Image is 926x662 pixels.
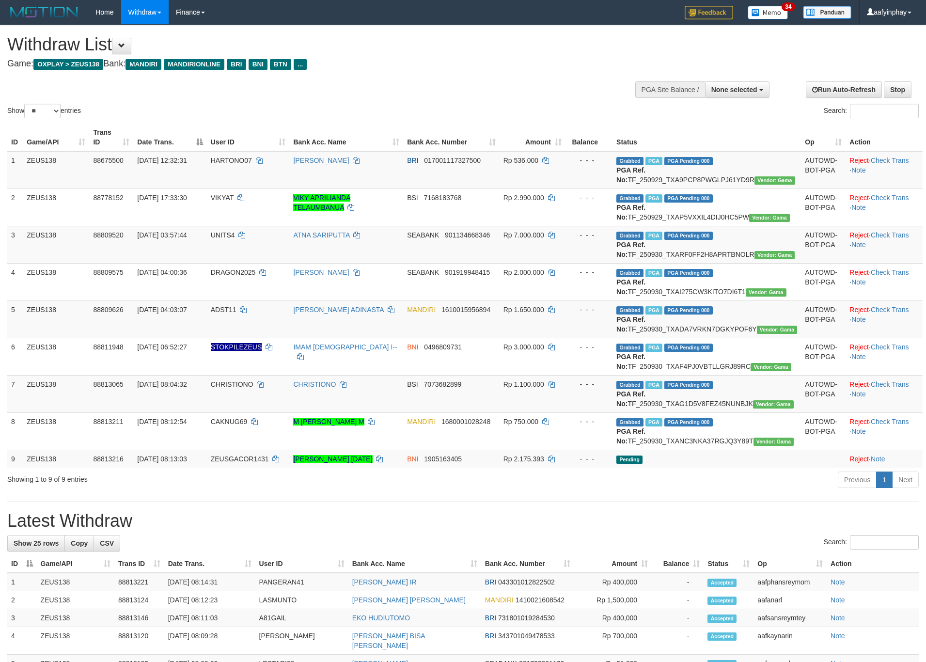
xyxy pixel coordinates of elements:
[93,343,123,351] span: 88811948
[403,124,500,151] th: Bank Acc. Number: activate to sort column ascending
[7,591,37,609] td: 2
[249,59,267,70] span: BNI
[871,157,909,164] a: Check Trans
[569,379,609,389] div: - - -
[871,455,885,463] a: Note
[851,315,866,323] a: Note
[652,591,704,609] td: -
[849,418,869,426] a: Reject
[93,418,123,426] span: 88813211
[503,194,544,202] span: Rp 2.990.000
[407,268,439,276] span: SEABANK
[137,455,187,463] span: [DATE] 08:13:03
[100,539,114,547] span: CSV
[569,268,609,277] div: - - -
[707,597,737,605] span: Accepted
[407,157,418,164] span: BRI
[211,380,253,388] span: CHRISTIONO
[569,230,609,240] div: - - -
[616,269,643,277] span: Grabbed
[754,176,795,185] span: Vendor URL: https://trx31.1velocity.biz
[137,157,187,164] span: [DATE] 12:32:31
[503,157,538,164] span: Rp 536.000
[707,615,737,623] span: Accepted
[503,380,544,388] span: Rp 1.100.000
[23,263,89,300] td: ZEUS138
[424,194,461,202] span: Copy 7168183768 to clipboard
[851,427,866,435] a: Note
[711,86,757,94] span: None selected
[616,353,645,370] b: PGA Ref. No:
[7,627,37,655] td: 4
[7,450,23,468] td: 9
[7,555,37,573] th: ID: activate to sort column descending
[114,555,164,573] th: Trans ID: activate to sort column ascending
[485,614,496,622] span: BRI
[137,268,187,276] span: [DATE] 04:00:36
[293,268,349,276] a: [PERSON_NAME]
[7,573,37,591] td: 1
[849,343,869,351] a: Reject
[227,59,246,70] span: BRI
[293,194,350,211] a: VIKY APRILIANDA TELAUMBANUA
[407,418,436,426] span: MANDIRI
[7,471,378,484] div: Showing 1 to 9 of 9 entries
[801,151,846,189] td: AUTOWD-BOT-PGA
[211,455,269,463] span: ZEUSGACOR1431
[293,306,383,314] a: [PERSON_NAME] ADINASTA
[801,226,846,263] td: AUTOWD-BOT-PGA
[846,124,923,151] th: Action
[806,81,882,98] a: Run Auto-Refresh
[293,455,372,463] a: [PERSON_NAME] [DATE]
[851,204,866,211] a: Note
[664,418,713,426] span: PGA Pending
[851,241,866,249] a: Note
[137,343,187,351] span: [DATE] 06:52:27
[93,157,123,164] span: 88675500
[23,189,89,226] td: ZEUS138
[7,226,23,263] td: 3
[612,300,801,338] td: TF_250930_TXADA7VRKN7DGKYPOF6Y
[664,269,713,277] span: PGA Pending
[270,59,291,70] span: BTN
[211,306,236,314] span: ADST11
[645,194,662,203] span: Marked by aafchomsokheang
[616,204,645,221] b: PGA Ref. No:
[503,343,544,351] span: Rp 3.000.000
[801,189,846,226] td: AUTOWD-BOT-PGA
[133,124,206,151] th: Date Trans.: activate to sort column descending
[664,344,713,352] span: PGA Pending
[7,609,37,627] td: 3
[871,194,909,202] a: Check Trans
[782,2,795,11] span: 34
[7,300,23,338] td: 5
[93,306,123,314] span: 88809626
[707,579,737,587] span: Accepted
[851,278,866,286] a: Note
[846,412,923,450] td: · ·
[849,231,869,239] a: Reject
[827,555,919,573] th: Action
[37,627,114,655] td: ZEUS138
[645,344,662,352] span: Marked by aafsreyleap
[164,627,255,655] td: [DATE] 08:09:28
[645,306,662,315] span: Marked by aafkaynarin
[574,555,652,573] th: Amount: activate to sort column ascending
[516,596,565,604] span: Copy 1410021608542 to clipboard
[753,609,827,627] td: aafsansreymtey
[749,214,790,222] span: Vendor URL: https://trx31.1velocity.biz
[94,535,120,552] a: CSV
[612,338,801,375] td: TF_250930_TXAF4PJ0VBTLLGRJ89RC
[164,609,255,627] td: [DATE] 08:11:03
[424,157,481,164] span: Copy 017001117327500 to clipboard
[753,555,827,573] th: Op: activate to sort column ascending
[569,156,609,165] div: - - -
[846,226,923,263] td: · ·
[753,591,827,609] td: aafanarl
[569,305,609,315] div: - - -
[7,35,608,54] h1: Withdraw List
[7,59,608,69] h4: Game: Bank:
[424,343,462,351] span: Copy 0496809731 to clipboard
[137,418,187,426] span: [DATE] 08:12:54
[704,555,753,573] th: Status: activate to sort column ascending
